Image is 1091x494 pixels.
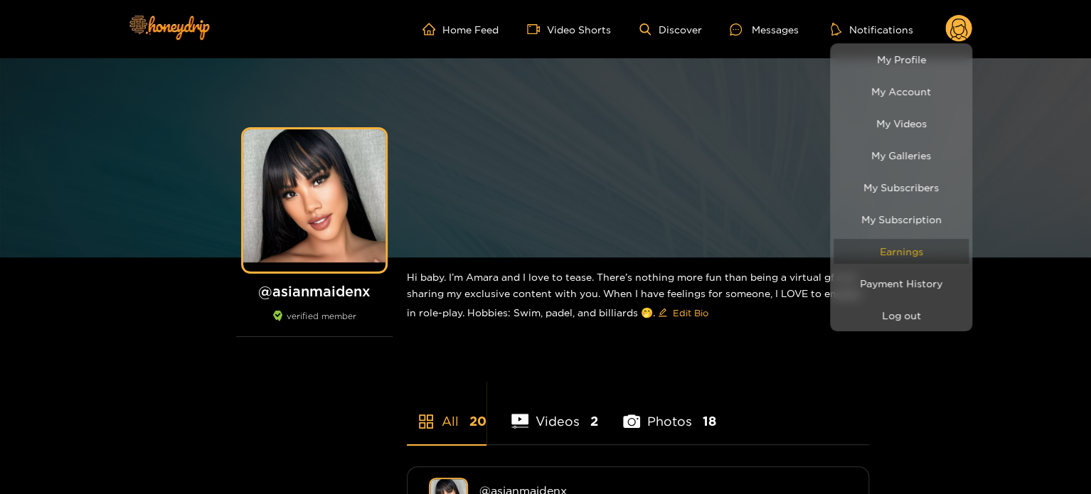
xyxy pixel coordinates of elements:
a: My Profile [834,47,969,72]
a: My Subscription [834,207,969,232]
button: Log out [834,303,969,328]
a: My Subscribers [834,175,969,200]
a: Earnings [834,239,969,264]
a: My Account [834,79,969,104]
a: My Videos [834,111,969,136]
a: My Galleries [834,143,969,168]
a: Payment History [834,271,969,296]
